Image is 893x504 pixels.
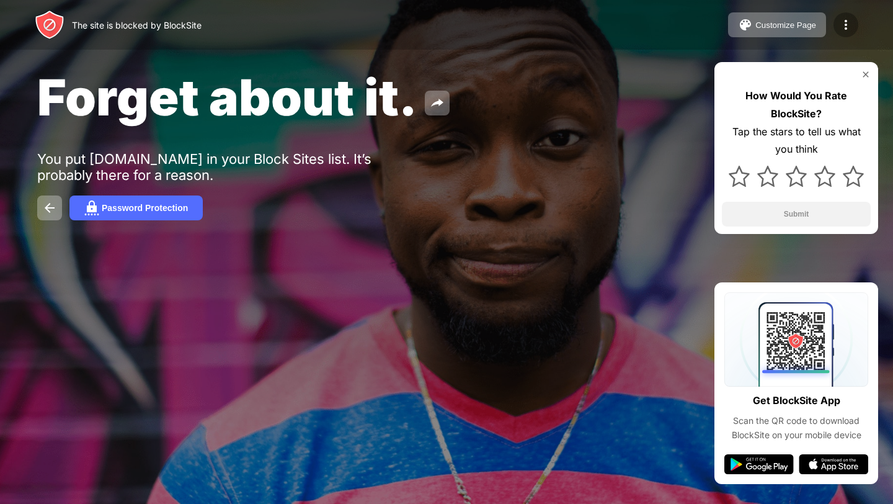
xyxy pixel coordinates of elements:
img: star.svg [814,166,835,187]
div: How Would You Rate BlockSite? [722,87,871,123]
button: Password Protection [69,196,203,220]
div: Tap the stars to tell us what you think [722,123,871,159]
img: star.svg [729,166,750,187]
button: Customize Page [728,12,826,37]
div: Password Protection [102,203,188,213]
div: The site is blocked by BlockSite [72,20,202,30]
button: Submit [722,202,871,227]
img: password.svg [84,200,99,215]
span: Forget about it. [37,67,417,127]
img: menu-icon.svg [838,17,853,32]
img: pallet.svg [738,17,753,32]
div: Scan the QR code to download BlockSite on your mobile device [724,414,868,442]
img: star.svg [843,166,864,187]
div: Customize Page [755,20,816,30]
img: share.svg [430,96,445,110]
div: You put [DOMAIN_NAME] in your Block Sites list. It’s probably there for a reason. [37,151,420,183]
img: app-store.svg [799,454,868,474]
img: google-play.svg [724,454,794,474]
img: header-logo.svg [35,10,64,40]
img: star.svg [786,166,807,187]
img: qrcode.svg [724,292,868,387]
img: star.svg [757,166,778,187]
div: Get BlockSite App [753,392,840,410]
img: back.svg [42,200,57,215]
img: rate-us-close.svg [861,70,871,79]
